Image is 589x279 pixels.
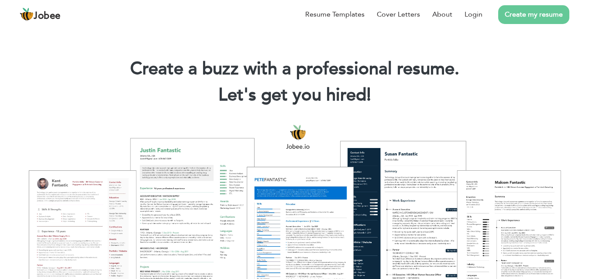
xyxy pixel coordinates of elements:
[432,9,452,20] a: About
[261,83,371,107] span: get you hired!
[20,7,61,21] a: Jobee
[20,7,34,21] img: jobee.io
[34,11,61,21] span: Jobee
[377,9,420,20] a: Cover Letters
[465,9,482,20] a: Login
[367,83,371,107] span: |
[13,58,576,80] h1: Create a buzz with a professional resume.
[13,84,576,107] h2: Let's
[498,5,569,24] a: Create my resume
[305,9,365,20] a: Resume Templates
